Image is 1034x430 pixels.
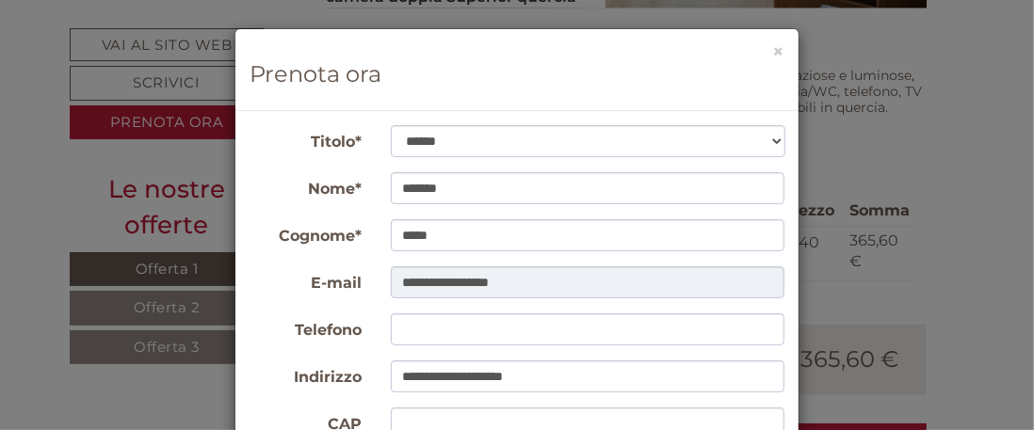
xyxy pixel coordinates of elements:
[235,360,377,389] label: Indirizzo
[772,41,784,61] button: ×
[235,125,377,153] label: Titolo*
[28,91,315,104] small: 13:45
[250,62,784,87] h3: Prenota ora
[28,55,315,70] div: [GEOGRAPHIC_DATA]
[235,219,377,247] label: Cognome*
[235,266,377,295] label: E-mail
[14,51,325,108] div: Buon giorno, come possiamo aiutarla?
[265,14,337,46] div: [DATE]
[235,313,377,342] label: Telefono
[235,172,377,200] label: Nome*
